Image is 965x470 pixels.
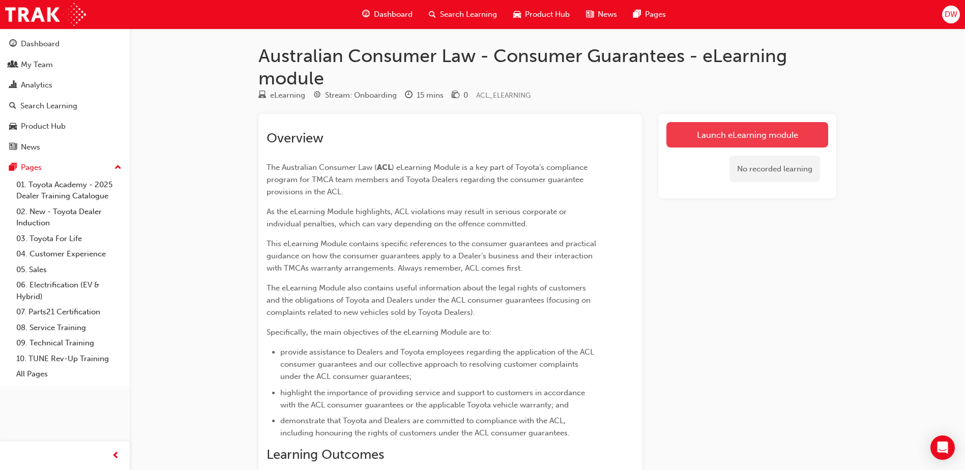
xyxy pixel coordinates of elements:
[267,447,384,462] span: Learning Outcomes
[4,117,126,136] a: Product Hub
[12,320,126,336] a: 08. Service Training
[5,3,86,26] img: Trak
[374,9,413,20] span: Dashboard
[942,6,960,23] button: DW
[945,9,957,20] span: DW
[12,231,126,247] a: 03. Toyota For Life
[12,262,126,278] a: 05. Sales
[452,91,459,100] span: money-icon
[258,89,305,102] div: Type
[9,40,17,49] span: guage-icon
[666,122,828,148] a: Launch eLearning module
[21,38,60,50] div: Dashboard
[421,4,505,25] a: search-iconSearch Learning
[12,335,126,351] a: 09. Technical Training
[325,90,397,101] div: Stream: Onboarding
[586,8,594,21] span: news-icon
[9,163,17,172] span: pages-icon
[525,9,570,20] span: Product Hub
[267,130,324,146] span: Overview
[267,163,590,196] span: ) eLearning Module is a key part of Toyota’s compliance program for TMCA team members and Toyota ...
[267,239,598,273] span: This eLearning Module contains specific references to the consumer guarantees and practical guida...
[280,347,596,381] span: provide assistance to Dealers and Toyota employees regarding the application of the ACL consumer ...
[12,246,126,262] a: 04. Customer Experience
[505,4,578,25] a: car-iconProduct Hub
[598,9,617,20] span: News
[930,435,955,460] div: Open Intercom Messenger
[21,59,53,71] div: My Team
[377,163,392,172] span: ACL
[405,91,413,100] span: clock-icon
[267,283,593,317] span: The eLearning Module also contains useful information about the legal rights of customers and the...
[313,91,321,100] span: target-icon
[429,8,436,21] span: search-icon
[9,102,16,111] span: search-icon
[4,97,126,115] a: Search Learning
[258,45,836,89] h1: Australian Consumer Law - Consumer Guarantees - eLearning module
[9,61,17,70] span: people-icon
[313,89,397,102] div: Stream
[112,450,120,462] span: prev-icon
[270,90,305,101] div: eLearning
[258,91,266,100] span: learningResourceType_ELEARNING-icon
[513,8,521,21] span: car-icon
[405,89,444,102] div: Duration
[12,177,126,204] a: 01. Toyota Academy - 2025 Dealer Training Catalogue
[280,388,587,409] span: highlight the importance of providing service and support to customers in accordance with the ACL...
[12,204,126,231] a: 02. New - Toyota Dealer Induction
[267,163,377,172] span: The Australian Consumer Law (
[9,122,17,131] span: car-icon
[4,158,126,177] button: Pages
[20,100,77,112] div: Search Learning
[4,55,126,74] a: My Team
[4,35,126,53] a: Dashboard
[12,366,126,382] a: All Pages
[4,33,126,158] button: DashboardMy TeamAnalyticsSearch LearningProduct HubNews
[267,328,491,337] span: Specifically, the main objectives of the eLearning Module are to:
[9,81,17,90] span: chart-icon
[440,9,497,20] span: Search Learning
[12,277,126,304] a: 06. Electrification (EV & Hybrid)
[9,143,17,152] span: news-icon
[463,90,468,101] div: 0
[362,8,370,21] span: guage-icon
[267,207,569,228] span: As the eLearning Module highlights, ACL violations may result in serious corporate or individual ...
[12,351,126,367] a: 10. TUNE Rev-Up Training
[625,4,674,25] a: pages-iconPages
[729,156,820,183] div: No recorded learning
[578,4,625,25] a: news-iconNews
[452,89,468,102] div: Price
[645,9,666,20] span: Pages
[21,141,40,153] div: News
[4,76,126,95] a: Analytics
[21,79,52,91] div: Analytics
[21,162,42,173] div: Pages
[476,91,531,100] span: Learning resource code
[12,304,126,320] a: 07. Parts21 Certification
[4,138,126,157] a: News
[280,416,570,437] span: demonstrate that Toyota and Dealers are committed to compliance with the ACL, including honouring...
[417,90,444,101] div: 15 mins
[114,161,122,174] span: up-icon
[354,4,421,25] a: guage-iconDashboard
[21,121,66,132] div: Product Hub
[633,8,641,21] span: pages-icon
